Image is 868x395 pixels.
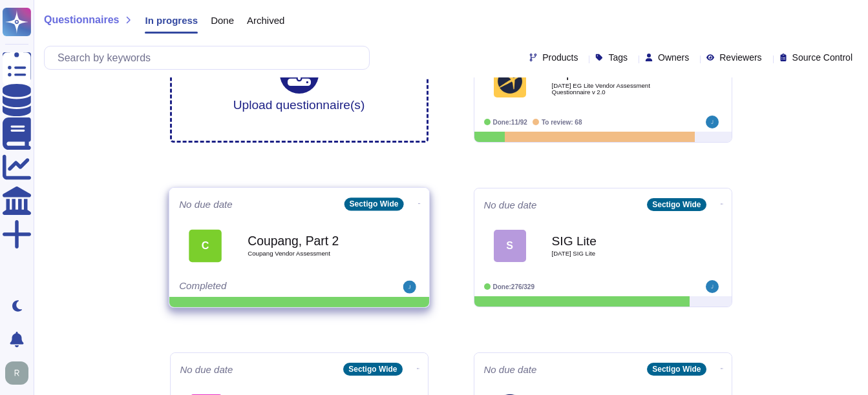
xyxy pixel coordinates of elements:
span: Tags [608,53,628,62]
img: user [706,280,719,293]
div: C [189,229,222,262]
b: Expedia [552,67,681,79]
img: Logo [494,65,526,97]
span: Done: 276/329 [493,283,535,290]
span: No due date [179,199,233,209]
div: Sectigo Wide [343,363,402,376]
span: Done [211,15,234,25]
b: Coupang, Part 2 [248,234,378,247]
span: [DATE] SIG Lite [552,250,681,257]
span: Reviewers [719,53,761,62]
span: Coupang Vendor Assessment [248,250,378,257]
div: Completed [179,281,339,294]
div: Sectigo Wide [647,363,706,376]
span: Products [542,53,578,62]
b: SIG Lite [552,235,681,247]
input: Search by keywords [51,46,369,69]
img: user [403,281,416,294]
span: Owners [658,53,689,62]
img: user [5,361,28,385]
span: Done: 11/92 [493,119,527,126]
span: Archived [247,15,284,25]
span: [DATE] EG Lite Vendor Assessment Questionnaire v 2.0 [552,83,681,95]
span: To review: 68 [542,119,582,126]
div: Sectigo Wide [647,198,706,211]
div: Sectigo Wide [344,197,403,210]
span: Source Control [792,53,852,62]
span: No due date [180,365,233,374]
div: S [494,230,526,262]
img: user [706,116,719,128]
button: user [3,359,37,387]
span: Questionnaires [44,15,119,25]
span: In progress [145,15,198,25]
div: Upload questionnaire(s) [233,55,365,111]
span: No due date [484,365,537,374]
span: No due date [484,200,537,210]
